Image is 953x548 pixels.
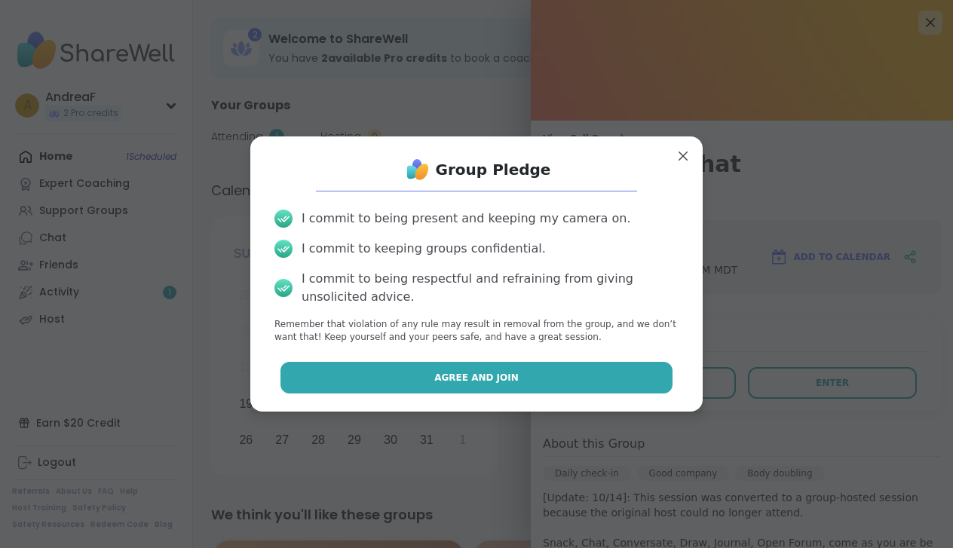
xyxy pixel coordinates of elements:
[280,362,673,393] button: Agree and Join
[302,270,679,306] div: I commit to being respectful and refraining from giving unsolicited advice.
[436,159,551,180] h1: Group Pledge
[434,371,519,384] span: Agree and Join
[274,318,679,344] p: Remember that violation of any rule may result in removal from the group, and we don’t want that!...
[403,155,433,185] img: ShareWell Logo
[302,240,546,258] div: I commit to keeping groups confidential.
[302,210,630,228] div: I commit to being present and keeping my camera on.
